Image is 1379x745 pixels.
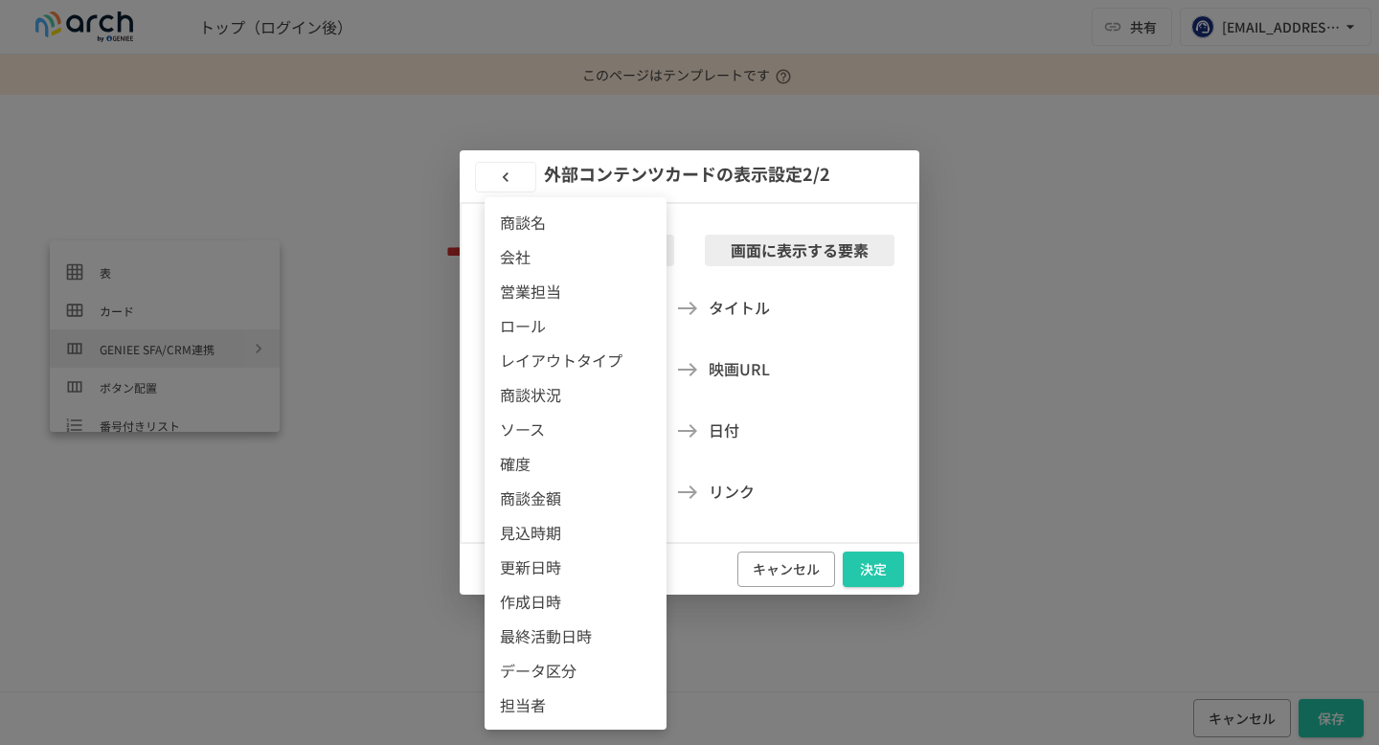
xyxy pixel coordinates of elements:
[485,446,667,481] li: 確度
[485,653,667,688] li: データ区分
[485,274,667,308] li: 営業担当
[485,308,667,343] li: ロール
[485,515,667,550] li: 見込時期
[485,688,667,722] li: 担当者
[485,550,667,584] li: 更新日時
[485,584,667,619] li: 作成日時
[485,239,667,274] li: 会社
[485,343,667,377] li: レイアウトタイプ
[485,377,667,412] li: 商談状況
[485,412,667,446] li: ソース
[485,205,667,239] li: 商談名
[485,619,667,653] li: 最終活動日時
[485,481,667,515] li: 商談金額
